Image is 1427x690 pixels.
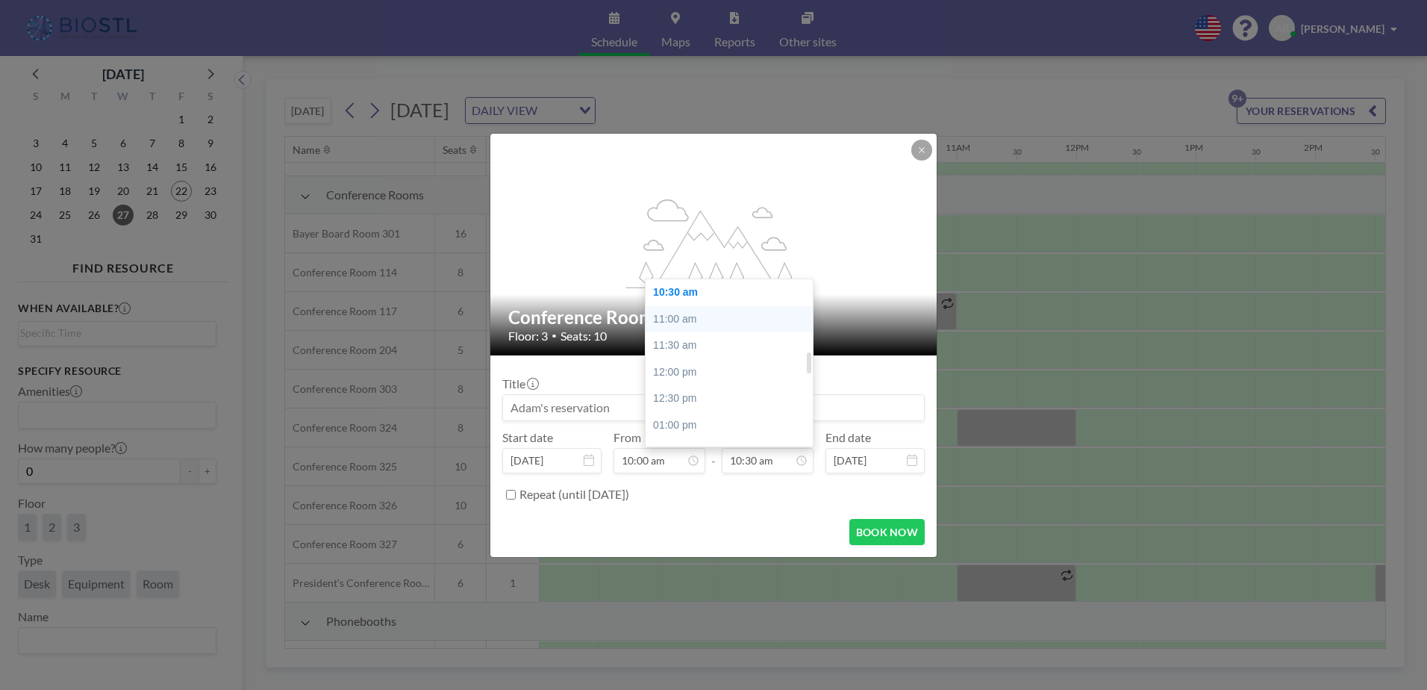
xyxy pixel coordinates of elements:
[825,430,871,445] label: End date
[646,385,820,412] div: 12:30 pm
[503,395,924,420] input: Adam's reservation
[613,430,641,445] label: From
[646,279,820,306] div: 10:30 am
[711,435,716,468] span: -
[508,306,920,329] h2: Conference Room 325
[502,376,537,391] label: Title
[508,329,548,344] span: Floor: 3
[502,430,553,445] label: Start date
[552,330,557,341] span: •
[519,487,629,502] label: Repeat (until [DATE])
[646,439,820,466] div: 01:30 pm
[646,332,820,359] div: 11:30 am
[849,519,925,545] button: BOOK NOW
[646,412,820,439] div: 01:00 pm
[646,359,820,386] div: 12:00 pm
[561,329,607,344] span: Seats: 10
[646,306,820,333] div: 11:00 am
